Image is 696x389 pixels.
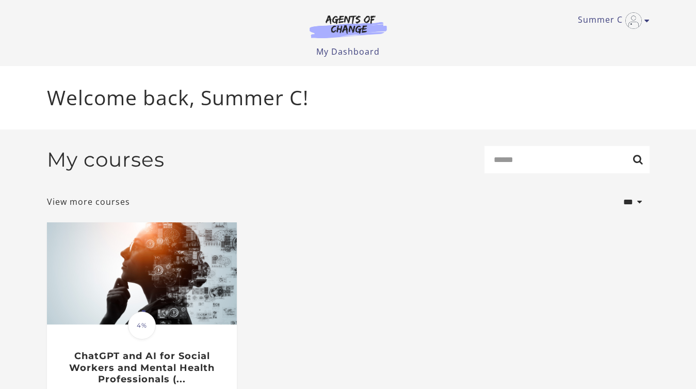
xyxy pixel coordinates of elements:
a: View more courses [47,196,130,208]
h2: My courses [47,148,165,172]
h3: ChatGPT and AI for Social Workers and Mental Health Professionals (... [58,350,225,385]
span: 4% [128,312,156,339]
p: Welcome back, Summer C! [47,83,650,113]
img: Agents of Change Logo [299,14,398,38]
a: My Dashboard [316,46,380,57]
a: Toggle menu [578,12,644,29]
